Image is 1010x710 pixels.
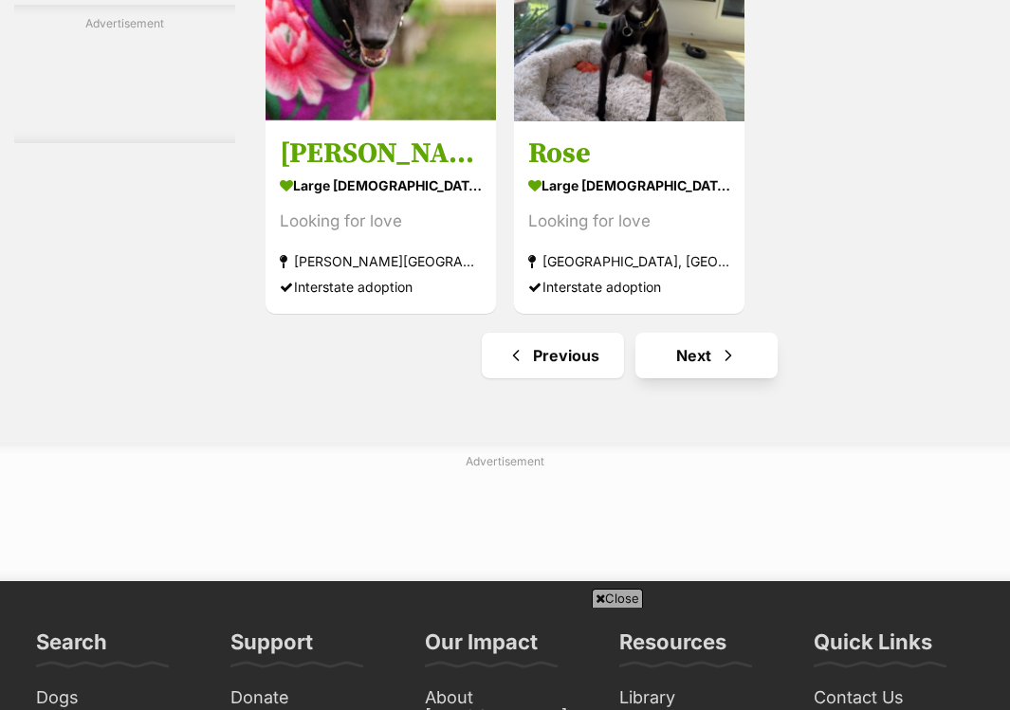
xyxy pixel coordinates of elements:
[14,5,235,143] div: Advertisement
[280,172,482,199] strong: large [DEMOGRAPHIC_DATA] Dog
[528,274,730,300] div: Interstate adoption
[814,628,932,666] h3: Quick Links
[280,209,482,234] div: Looking for love
[36,628,107,666] h3: Search
[635,333,778,378] a: Next page
[528,248,730,274] strong: [GEOGRAPHIC_DATA], [GEOGRAPHIC_DATA]
[528,209,730,234] div: Looking for love
[160,615,851,701] iframe: Advertisement
[266,121,496,314] a: [PERSON_NAME] large [DEMOGRAPHIC_DATA] Dog Looking for love [PERSON_NAME][GEOGRAPHIC_DATA][PERSON...
[280,274,482,300] div: Interstate adoption
[280,248,482,274] strong: [PERSON_NAME][GEOGRAPHIC_DATA][PERSON_NAME], [GEOGRAPHIC_DATA]
[514,121,744,314] a: Rose large [DEMOGRAPHIC_DATA] Dog Looking for love [GEOGRAPHIC_DATA], [GEOGRAPHIC_DATA] Interstat...
[280,136,482,172] h3: [PERSON_NAME]
[592,589,643,608] span: Close
[528,136,730,172] h3: Rose
[264,333,996,378] nav: Pagination
[482,333,624,378] a: Previous page
[528,172,730,199] strong: large [DEMOGRAPHIC_DATA] Dog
